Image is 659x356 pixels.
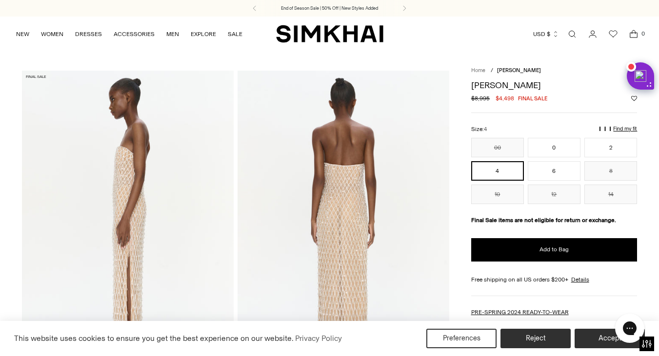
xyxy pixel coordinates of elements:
a: MEN [166,23,179,45]
h1: [PERSON_NAME] [471,81,638,90]
nav: breadcrumbs [471,67,638,75]
strong: Final Sale items are not eligible for return or exchange. [471,217,616,224]
a: DRESSES [75,23,102,45]
a: EXPLORE [191,23,216,45]
a: SIMKHAI [276,24,383,43]
button: 8 [584,161,637,181]
span: This website uses cookies to ensure you get the best experience on our website. [14,334,294,343]
button: 2 [584,138,637,157]
button: 6 [528,161,580,181]
a: Details [571,275,589,284]
span: 4 [484,126,487,132]
a: Open search modal [562,24,582,44]
a: Privacy Policy (opens in a new tab) [294,331,343,346]
button: Add to Bag [471,238,638,262]
button: 14 [584,185,637,204]
button: 00 [471,138,524,157]
button: 10 [471,185,524,204]
span: 0 [639,29,647,38]
button: 12 [528,185,580,204]
a: SALE [228,23,242,45]
div: Free shipping on all US orders $200+ [471,275,638,284]
iframe: Gorgias live chat messenger [610,310,649,346]
div: / [491,67,493,75]
a: WOMEN [41,23,63,45]
span: $4,498 [496,94,514,103]
button: 4 [471,161,524,181]
a: Home [471,67,485,74]
s: $8,995 [471,94,490,103]
span: Add to Bag [539,245,569,254]
a: End of Season Sale | 50% Off | New Styles Added [281,5,378,12]
a: Open cart modal [624,24,643,44]
button: Accept [575,329,645,348]
a: Go to the account page [583,24,602,44]
label: Size: [471,125,487,134]
button: Add to Wishlist [631,95,637,101]
button: Reject [500,329,571,348]
a: Wishlist [603,24,623,44]
button: Preferences [426,329,497,348]
span: [PERSON_NAME] [497,67,541,74]
a: PRE-SPRING 2024 READY-TO-WEAR [471,309,569,316]
button: 0 [528,138,580,157]
a: NEW [16,23,29,45]
button: USD $ [533,23,559,45]
a: ACCESSORIES [114,23,155,45]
